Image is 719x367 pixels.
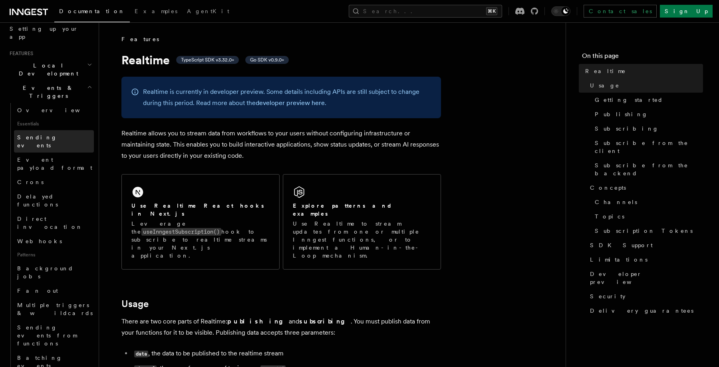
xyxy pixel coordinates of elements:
span: Topics [595,212,624,220]
a: Use Realtime React hooks in Next.jsLeverage theuseInngestSubscription()hook to subscribe to realt... [121,174,280,270]
h4: On this page [582,51,703,64]
span: Delayed functions [17,193,58,208]
span: Sending events [17,134,57,149]
span: Subscribe from the backend [595,161,703,177]
a: Setting up your app [6,22,94,44]
p: There are two core parts of Realtime: and . You must publish data from your functions for it to b... [121,316,441,338]
a: Explore patterns and examplesUse Realtime to stream updates from one or multiple Inngest function... [283,174,441,270]
a: Examples [130,2,182,22]
a: Channels [592,195,703,209]
a: Usage [121,298,149,309]
span: TypeScript SDK v3.32.0+ [181,57,234,63]
h2: Explore patterns and examples [293,202,431,218]
a: Getting started [592,93,703,107]
a: Developer preview [587,267,703,289]
a: Sending events [14,130,94,153]
a: Limitations [587,252,703,267]
span: Usage [590,81,620,89]
a: Delayed functions [14,189,94,212]
span: Publishing [595,110,648,118]
a: Publishing [592,107,703,121]
li: , the data to be published to the realtime stream [132,348,441,359]
a: Concepts [587,181,703,195]
a: Sending events from functions [14,320,94,351]
h1: Realtime [121,53,441,67]
a: Topics [592,209,703,224]
span: Fan out [17,288,58,294]
code: useInngestSubscription() [141,228,221,236]
span: Features [121,35,159,43]
span: Realtime [585,67,626,75]
span: Examples [135,8,177,14]
button: Local Development [6,58,94,81]
span: Events & Triggers [6,84,87,100]
span: Limitations [590,256,647,264]
span: Webhooks [17,238,62,244]
strong: subscribing [299,317,351,325]
a: Fan out [14,284,94,298]
span: Subscribe from the client [595,139,703,155]
h2: Use Realtime React hooks in Next.js [131,202,270,218]
code: data [134,351,148,357]
a: AgentKit [182,2,234,22]
span: Channels [595,198,637,206]
a: Multiple triggers & wildcards [14,298,94,320]
span: Overview [17,107,99,113]
a: Subscription Tokens [592,224,703,238]
p: Leverage the hook to subscribe to realtime streams in your Next.js application. [131,220,270,260]
a: Direct invocation [14,212,94,234]
a: Usage [587,78,703,93]
span: Getting started [595,96,663,104]
span: AgentKit [187,8,229,14]
span: Multiple triggers & wildcards [17,302,93,316]
p: Realtime is currently in developer preview. Some details including APIs are still subject to chan... [143,86,431,109]
a: Background jobs [14,261,94,284]
span: Patterns [14,248,94,261]
a: Documentation [54,2,130,22]
span: Essentials [14,117,94,130]
span: Concepts [590,184,626,192]
a: Webhooks [14,234,94,248]
a: Crons [14,175,94,189]
a: Subscribing [592,121,703,136]
a: Security [587,289,703,304]
span: Event payload format [17,157,92,171]
p: Use Realtime to stream updates from one or multiple Inngest functions, or to implement a Human-in... [293,220,431,260]
button: Search...⌘K [349,5,502,18]
p: Realtime allows you to stream data from workflows to your users without configuring infrastructur... [121,128,441,161]
strong: publishing [227,317,289,325]
span: Background jobs [17,265,73,280]
kbd: ⌘K [486,7,497,15]
a: Sign Up [660,5,713,18]
a: SDK Support [587,238,703,252]
span: Direct invocation [17,216,83,230]
span: Documentation [59,8,125,14]
a: Subscribe from the client [592,136,703,158]
span: Sending events from functions [17,324,77,347]
span: Setting up your app [10,26,78,40]
button: Toggle dark mode [551,6,570,16]
span: SDK Support [590,241,653,249]
span: Local Development [6,61,87,77]
a: Contact sales [584,5,657,18]
span: Delivery guarantees [590,307,693,315]
span: Developer preview [590,270,703,286]
a: Subscribe from the backend [592,158,703,181]
button: Events & Triggers [6,81,94,103]
a: Event payload format [14,153,94,175]
span: Crons [17,179,44,185]
a: developer preview here [256,99,325,107]
span: Go SDK v0.9.0+ [250,57,284,63]
a: Realtime [582,64,703,78]
a: Overview [14,103,94,117]
span: Subscription Tokens [595,227,693,235]
span: Security [590,292,626,300]
a: Delivery guarantees [587,304,703,318]
span: Subscribing [595,125,659,133]
span: Features [6,50,33,57]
